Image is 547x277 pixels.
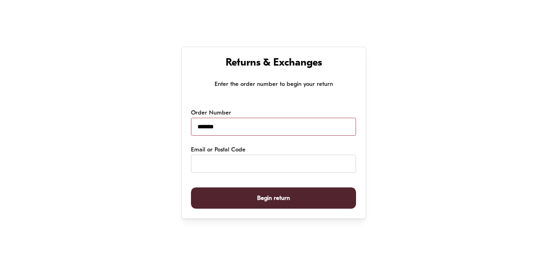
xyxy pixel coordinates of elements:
[191,187,356,209] button: Begin return
[191,145,246,155] label: Email or Postal Code
[191,57,356,70] h1: Returns & Exchanges
[257,188,290,209] span: Begin return
[191,108,231,118] label: Order Number
[191,79,356,89] p: Enter the order number to begin your return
